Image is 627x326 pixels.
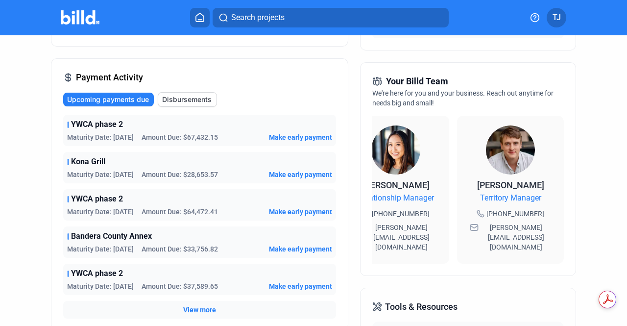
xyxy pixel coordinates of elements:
[269,207,332,217] button: Make early payment
[213,8,449,27] button: Search projects
[76,71,143,84] span: Payment Activity
[372,89,554,107] span: We're here for you and your business. Reach out anytime for needs big and small!
[71,230,152,242] span: Bandera County Annex
[142,132,218,142] span: Amount Due: $67,432.15
[71,119,123,130] span: YWCA phase 2
[547,8,566,27] button: TJ
[386,75,448,88] span: Your Billd Team
[142,207,218,217] span: Amount Due: $64,472.41
[67,132,134,142] span: Maturity Date: [DATE]
[486,125,535,175] img: Territory Manager
[61,10,99,25] img: Billd Company Logo
[142,244,218,254] span: Amount Due: $33,756.82
[67,244,134,254] span: Maturity Date: [DATE]
[486,209,544,219] span: [PHONE_NUMBER]
[269,170,332,179] button: Make early payment
[71,193,123,205] span: YWCA phase 2
[67,207,134,217] span: Maturity Date: [DATE]
[371,125,420,175] img: Relationship Manager
[385,300,458,314] span: Tools & Resources
[231,12,285,24] span: Search projects
[269,244,332,254] button: Make early payment
[553,12,561,24] span: TJ
[269,281,332,291] button: Make early payment
[71,268,123,279] span: YWCA phase 2
[67,170,134,179] span: Maturity Date: [DATE]
[358,192,434,204] span: Relationship Manager
[480,192,541,204] span: Territory Manager
[158,92,217,107] button: Disbursements
[362,180,430,190] span: [PERSON_NAME]
[142,281,218,291] span: Amount Due: $37,589.65
[481,223,551,252] span: [PERSON_NAME][EMAIL_ADDRESS][DOMAIN_NAME]
[67,95,149,104] span: Upcoming payments due
[162,95,212,104] span: Disbursements
[372,209,430,219] span: [PHONE_NUMBER]
[142,170,218,179] span: Amount Due: $28,653.57
[183,305,216,315] button: View more
[269,132,332,142] button: Make early payment
[71,156,105,168] span: Kona Grill
[63,93,154,106] button: Upcoming payments due
[477,180,544,190] span: [PERSON_NAME]
[67,281,134,291] span: Maturity Date: [DATE]
[366,223,436,252] span: [PERSON_NAME][EMAIL_ADDRESS][DOMAIN_NAME]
